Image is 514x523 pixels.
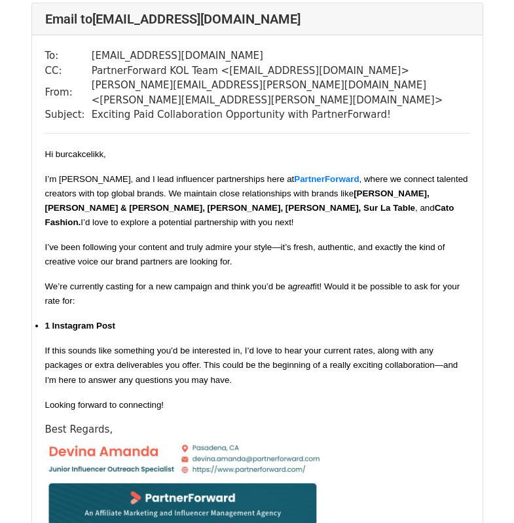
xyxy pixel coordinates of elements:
[45,281,293,291] span: We’re currently casting for a new campaign and think you’d be a
[415,203,435,213] span: , and
[45,174,295,184] span: I’m [PERSON_NAME], and I lead influencer partnerships here at
[45,321,115,331] b: 1 Instagram Post
[293,281,312,291] span: great
[45,48,92,63] td: To:
[92,63,469,79] td: PartnerForward KOL Team < [EMAIL_ADDRESS][DOMAIN_NAME] >
[449,460,514,523] iframe: Chat Widget
[81,217,293,227] span: I’d love to explore a potential partnership with you next!
[45,203,454,227] span: Cato Fashion.
[45,107,92,122] td: Subject:
[45,400,164,410] span: Looking forward to connecting!
[45,149,106,159] span: Hi burcakcelikk,
[45,242,445,266] span: I’ve been following your content and truly admire your style—it’s fresh, authentic, and exactly t...
[92,78,469,107] td: [PERSON_NAME][EMAIL_ADDRESS][PERSON_NAME][DOMAIN_NAME] < [PERSON_NAME][EMAIL_ADDRESS][PERSON_NAME...
[294,174,359,184] a: PartnerForward
[45,346,458,384] span: If this sounds like something you’d be interested in, I’d love to hear your current rates, along ...
[92,48,469,63] td: [EMAIL_ADDRESS][DOMAIN_NAME]
[45,78,92,107] td: From:
[45,11,469,27] h4: Email to [EMAIL_ADDRESS][DOMAIN_NAME]
[45,63,92,79] td: CC:
[92,107,469,122] td: Exciting Paid Collaboration Opportunity with PartnerForward!
[45,174,468,198] span: , where we connect talented creators with top global brands. We maintain close relationships with...
[45,189,430,213] span: [PERSON_NAME], [PERSON_NAME] & [PERSON_NAME], [PERSON_NAME], [PERSON_NAME], Sur La Table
